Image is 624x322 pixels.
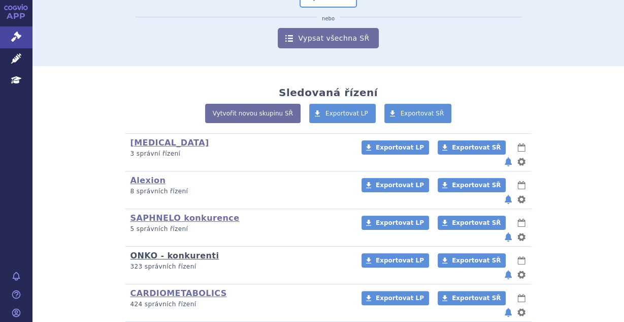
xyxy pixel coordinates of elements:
[309,104,376,123] a: Exportovat LP
[516,231,527,243] button: nastavení
[130,138,209,148] a: [MEDICAL_DATA]
[130,187,348,196] p: 8 správních řízení
[452,219,501,226] span: Exportovat SŘ
[452,257,501,264] span: Exportovat SŘ
[503,231,513,243] button: notifikace
[438,291,506,305] a: Exportovat SŘ
[516,193,527,206] button: nastavení
[376,144,424,151] span: Exportovat LP
[205,104,301,123] a: Vytvořit novou skupinu SŘ
[376,219,424,226] span: Exportovat LP
[130,175,166,185] a: Alexion
[452,182,501,189] span: Exportovat SŘ
[279,86,378,99] h2: Sledovaná řízení
[130,213,240,223] a: SAPHNELO konkurence
[362,178,429,192] a: Exportovat LP
[401,110,444,117] span: Exportovat SŘ
[325,110,368,117] span: Exportovat LP
[516,141,527,154] button: lhůty
[516,217,527,229] button: lhůty
[376,295,424,302] span: Exportovat LP
[503,156,513,168] button: notifikace
[362,140,429,155] a: Exportovat LP
[503,269,513,281] button: notifikace
[516,156,527,168] button: nastavení
[130,150,348,158] p: 3 správní řízení
[516,292,527,304] button: lhůty
[438,216,506,230] a: Exportovat SŘ
[516,254,527,267] button: lhůty
[278,28,378,48] a: Vypsat všechna SŘ
[452,144,501,151] span: Exportovat SŘ
[516,269,527,281] button: nastavení
[452,295,501,302] span: Exportovat SŘ
[130,262,348,271] p: 323 správních řízení
[376,257,424,264] span: Exportovat LP
[438,253,506,268] a: Exportovat SŘ
[516,179,527,191] button: lhůty
[317,16,340,22] i: nebo
[438,140,506,155] a: Exportovat SŘ
[516,306,527,318] button: nastavení
[503,193,513,206] button: notifikace
[130,300,348,309] p: 424 správních řízení
[503,306,513,318] button: notifikace
[362,253,429,268] a: Exportovat LP
[438,178,506,192] a: Exportovat SŘ
[384,104,452,123] a: Exportovat SŘ
[362,291,429,305] a: Exportovat LP
[362,216,429,230] a: Exportovat LP
[130,288,227,298] a: CARDIOMETABOLICS
[130,225,348,233] p: 5 správních řízení
[376,182,424,189] span: Exportovat LP
[130,251,219,260] a: ONKO - konkurenti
